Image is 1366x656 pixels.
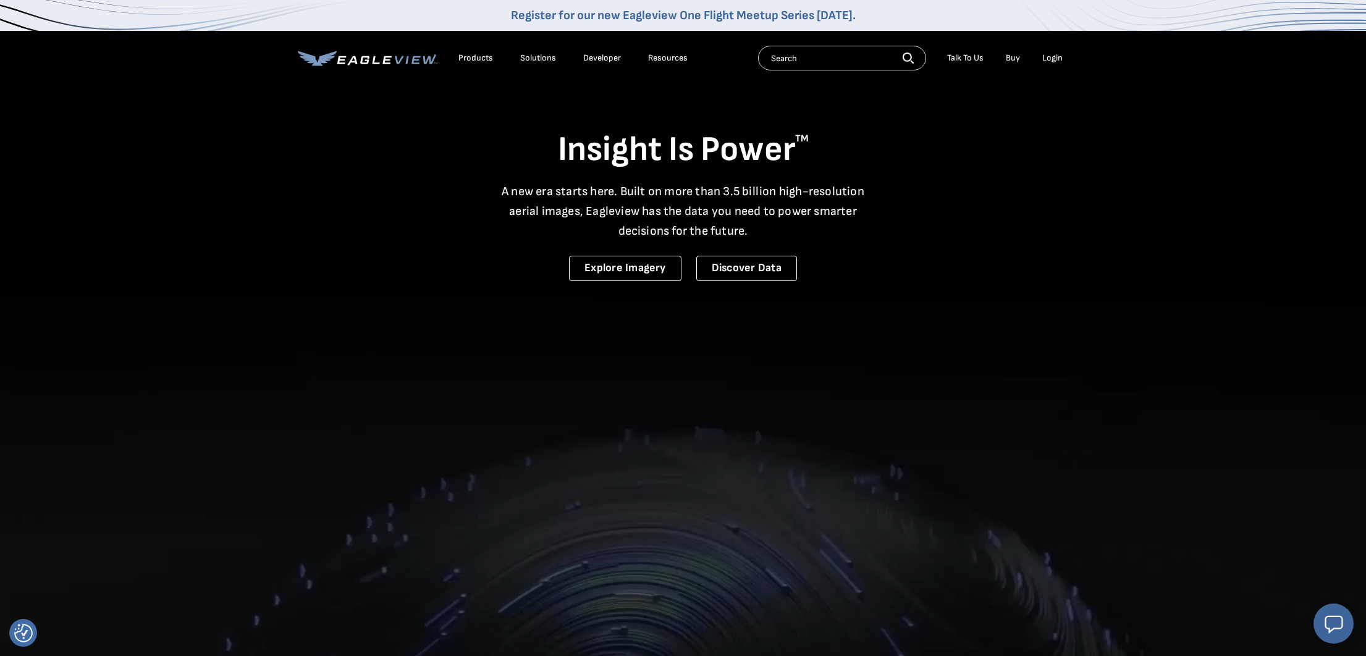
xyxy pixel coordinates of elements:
[583,53,621,64] a: Developer
[520,53,556,64] div: Solutions
[458,53,493,64] div: Products
[569,256,681,281] a: Explore Imagery
[1042,53,1063,64] div: Login
[14,624,33,642] img: Revisit consent button
[494,182,872,241] p: A new era starts here. Built on more than 3.5 billion high-resolution aerial images, Eagleview ha...
[14,624,33,642] button: Consent Preferences
[947,53,984,64] div: Talk To Us
[511,8,856,23] a: Register for our new Eagleview One Flight Meetup Series [DATE].
[696,256,797,281] a: Discover Data
[648,53,688,64] div: Resources
[1313,603,1354,644] button: Open chat window
[795,133,809,145] sup: TM
[1006,53,1020,64] a: Buy
[298,128,1069,172] h1: Insight Is Power
[758,46,926,70] input: Search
